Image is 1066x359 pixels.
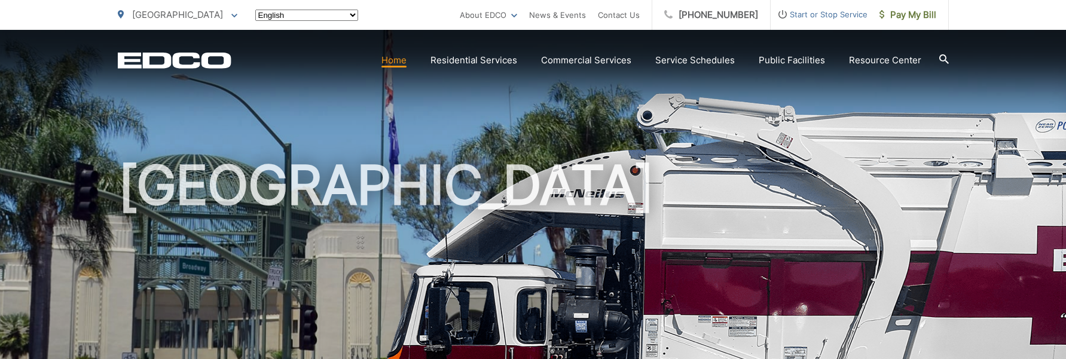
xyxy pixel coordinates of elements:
a: EDCD logo. Return to the homepage. [118,52,231,69]
a: Contact Us [598,8,640,22]
a: News & Events [529,8,586,22]
a: Service Schedules [655,53,735,67]
span: [GEOGRAPHIC_DATA] [132,9,223,20]
a: Public Facilities [759,53,825,67]
a: Home [381,53,407,67]
a: Commercial Services [541,53,631,67]
span: Pay My Bill [879,8,936,22]
select: Select a language [255,10,358,21]
a: Resource Center [849,53,921,67]
a: Residential Services [430,53,517,67]
a: About EDCO [460,8,517,22]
